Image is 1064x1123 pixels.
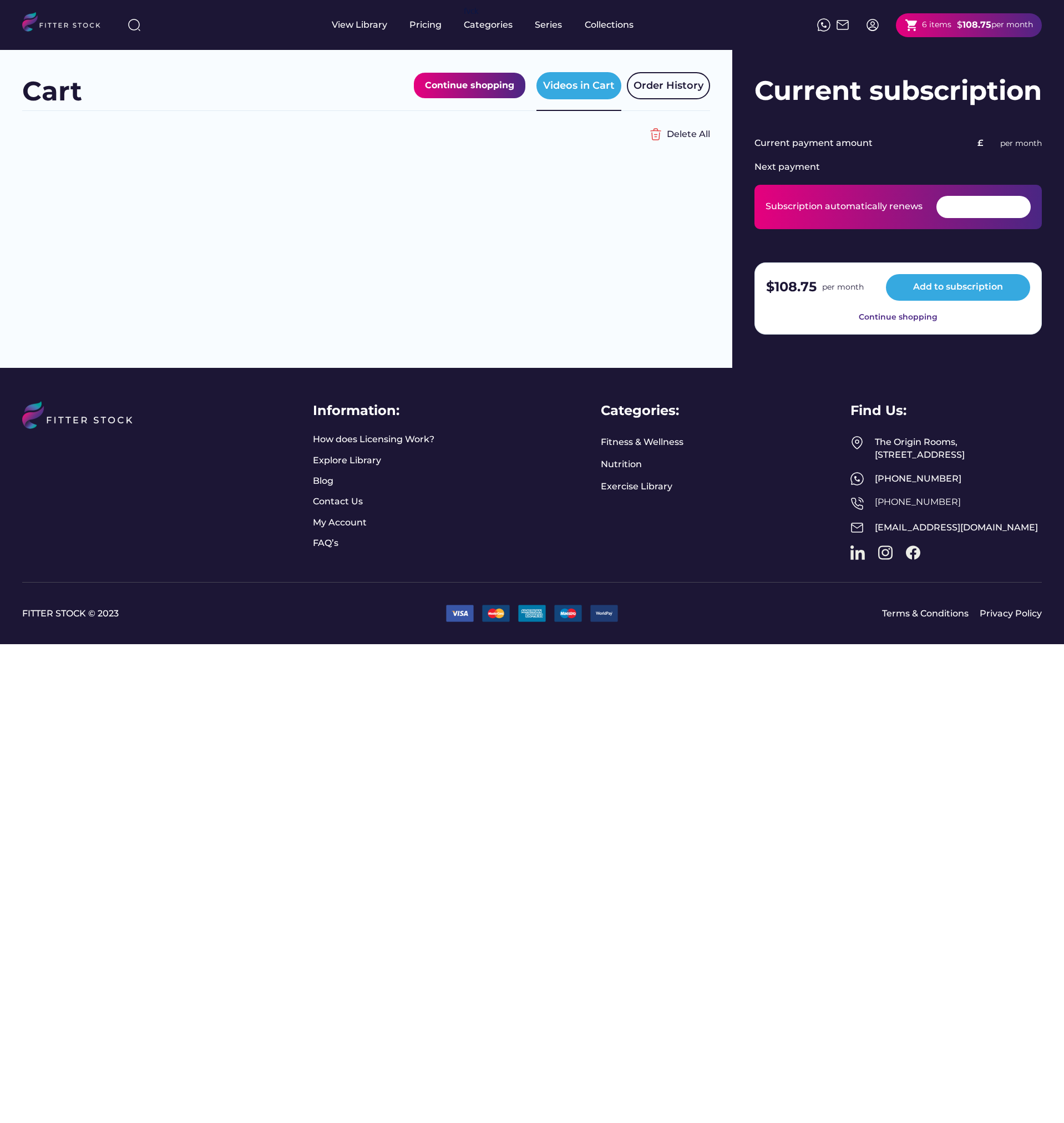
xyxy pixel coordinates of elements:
[128,18,141,32] img: search-normal%203.svg
[601,401,679,420] div: Categories:
[774,279,817,295] strong: 108.75
[882,608,969,620] a: Terms & Conditions
[601,436,683,448] a: Fitness & Wellness
[22,401,146,456] img: LOGO%20%281%29.svg
[22,12,110,35] img: LOGO.svg
[754,161,820,173] div: Next payment
[313,401,399,420] div: Information:
[482,605,510,622] img: 2.png
[922,19,951,31] div: 6 items
[543,79,615,93] div: Videos in Cart
[464,19,513,31] div: Categories
[957,19,962,31] div: $
[667,128,710,140] div: Delete All
[313,454,381,467] a: Explore Library
[850,472,864,485] img: meteor-icons_whatsapp%20%281%29.svg
[875,436,1042,461] div: The Origin Rooms, [STREET_ADDRESS]
[1000,138,1042,149] div: per month
[822,282,864,293] div: per month
[518,605,546,622] img: 22.png
[962,19,991,30] strong: 108.75
[590,605,618,622] img: 9.png
[313,495,363,508] a: Contact Us
[601,458,642,471] a: Nutrition
[850,521,864,534] img: Frame%2051.svg
[409,19,442,31] div: Pricing
[766,277,774,296] div: $
[850,401,906,420] div: Find Us:
[554,605,582,622] img: 3.png
[601,480,672,493] a: Exercise Library
[886,274,1030,301] button: Add to subscription
[22,73,82,110] div: Cart
[313,475,341,487] a: Blog
[425,78,514,93] div: Continue shopping
[859,312,938,323] div: Continue shopping
[850,497,864,510] img: Frame%2050.svg
[332,19,387,31] div: View Library
[875,473,1042,485] div: [PHONE_NUMBER]
[313,517,367,529] a: My Account
[905,18,919,32] button: shopping_cart
[585,19,634,31] div: Collections
[313,537,341,549] a: FAQ’s
[850,436,864,449] img: Frame%2049.svg
[645,123,667,145] img: Group%201000002356%20%282%29.svg
[313,433,434,446] a: How does Licensing Work?
[22,608,438,620] a: FITTER STOCK © 2023
[446,605,474,622] img: 1.png
[754,137,873,149] div: Current payment amount
[875,497,961,507] a: [PHONE_NUMBER]
[817,18,830,32] img: meteor-icons_whatsapp%20%281%29.svg
[866,18,879,32] img: profile-circle.svg
[991,19,1033,31] div: per month
[977,137,984,149] div: £
[634,79,703,93] div: Order History
[766,200,923,213] div: Subscription automatically renews
[535,19,563,31] div: Series
[464,6,478,17] div: fvck
[875,522,1038,533] a: [EMAIL_ADDRESS][DOMAIN_NAME]
[836,18,849,32] img: Frame%2051.svg
[754,72,1042,109] div: Current subscription
[980,608,1042,620] a: Privacy Policy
